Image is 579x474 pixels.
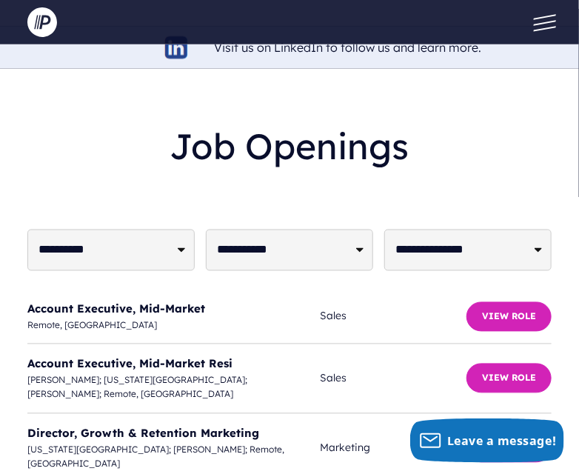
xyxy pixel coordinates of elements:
[466,302,552,332] button: View Role
[27,443,320,471] span: [US_STATE][GEOGRAPHIC_DATA]; [PERSON_NAME]; Remote, [GEOGRAPHIC_DATA]
[447,433,557,449] span: Leave a message!
[466,364,552,393] button: View Role
[27,318,320,333] span: Remote, [GEOGRAPHIC_DATA]
[320,440,466,456] span: Marketing
[27,373,320,401] span: [PERSON_NAME]; [US_STATE][GEOGRAPHIC_DATA]; [PERSON_NAME]; Remote, [GEOGRAPHIC_DATA]
[163,34,190,61] img: linkedin-logo
[27,427,259,441] a: Director, Growth & Retention Marketing
[410,418,564,463] button: Leave a message!
[320,308,466,324] span: Sales
[27,302,205,316] a: Account Executive, Mid-Market
[320,370,466,387] span: Sales
[27,357,232,371] a: Account Executive, Mid-Market Resi
[27,113,552,179] h2: Job Openings
[214,40,481,55] a: Visit us on LinkedIn to follow us and learn more.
